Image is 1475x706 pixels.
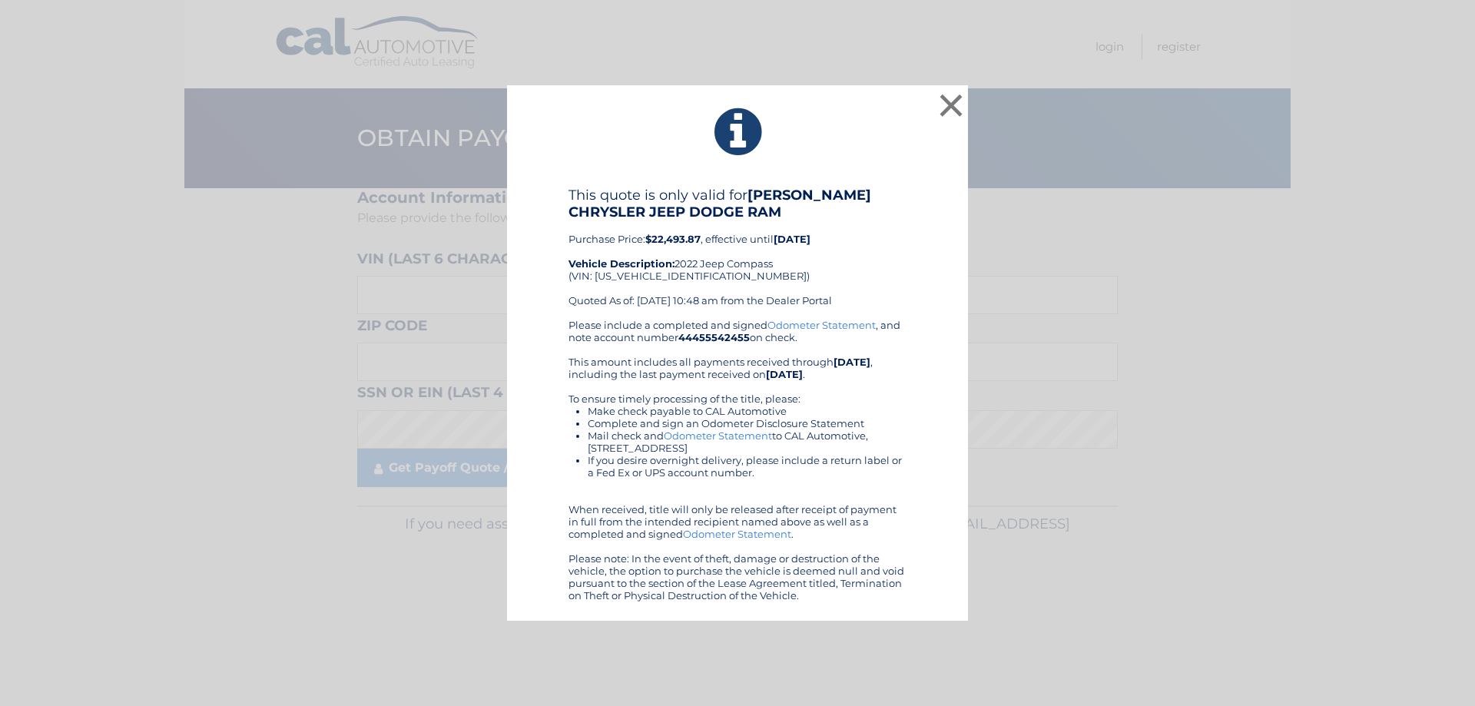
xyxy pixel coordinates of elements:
[568,187,871,220] b: [PERSON_NAME] CHRYSLER JEEP DODGE RAM
[568,187,907,220] h4: This quote is only valid for
[767,319,876,331] a: Odometer Statement
[683,528,791,540] a: Odometer Statement
[664,429,772,442] a: Odometer Statement
[834,356,870,368] b: [DATE]
[774,233,810,245] b: [DATE]
[588,454,907,479] li: If you desire overnight delivery, please include a return label or a Fed Ex or UPS account number.
[568,319,907,602] div: Please include a completed and signed , and note account number on check. This amount includes al...
[588,417,907,429] li: Complete and sign an Odometer Disclosure Statement
[678,331,750,343] b: 44455542455
[588,405,907,417] li: Make check payable to CAL Automotive
[588,429,907,454] li: Mail check and to CAL Automotive, [STREET_ADDRESS]
[936,90,966,121] button: ×
[766,368,803,380] b: [DATE]
[568,257,675,270] strong: Vehicle Description:
[568,187,907,319] div: Purchase Price: , effective until 2022 Jeep Compass (VIN: [US_VEHICLE_IDENTIFICATION_NUMBER]) Quo...
[645,233,701,245] b: $22,493.87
